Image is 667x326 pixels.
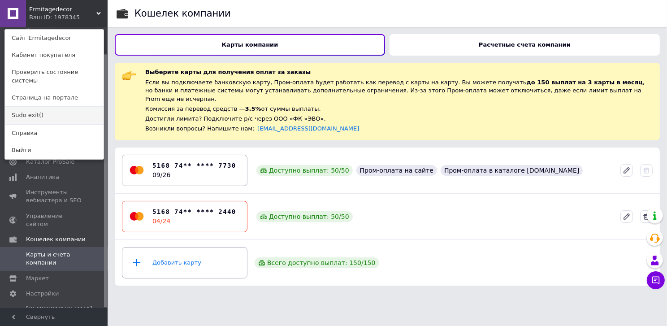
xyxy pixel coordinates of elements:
span: Маркет [26,274,49,283]
span: Карты и счета компании [26,251,83,267]
div: Достигли лимита? Подключите р/с через ООО «ФК «ЭВО». [145,115,653,123]
span: Инструменты вебмастера и SEO [26,188,83,204]
button: Чат с покупателем [647,271,665,289]
span: Выберите карты для получения оплат за заказы [145,69,311,75]
div: Доступно выплат: 50 / 50 [256,165,353,176]
a: Сайт Ermitagedecor [5,30,104,47]
a: Sudo exit() [5,107,104,124]
a: Страница на портале [5,89,104,106]
a: Справка [5,125,104,142]
time: 04/24 [152,217,170,225]
b: Карты компании [222,41,278,48]
a: [EMAIL_ADDRESS][DOMAIN_NAME] [257,125,359,132]
div: Возникли вопросы? Напишите нам: [145,125,653,133]
span: 3.5% [245,105,261,112]
div: Если вы подключаете банковскую карту, Пром-оплата будет работать как перевод с карты на карту. Вы... [145,78,653,103]
b: Расчетные счета компании [479,41,571,48]
span: Каталог ProSale [26,158,74,166]
div: Ваш ID: 1978345 [29,13,67,22]
span: Кошелек компании [26,235,86,243]
a: Выйти [5,142,104,159]
div: Кошелек компании [134,9,231,18]
span: Настройки [26,290,59,298]
span: до 150 выплат на 3 карты в месяц [527,79,643,86]
span: Аналитика [26,173,59,181]
a: Кабинет покупателя [5,47,104,64]
time: 09/26 [152,171,170,178]
a: Проверить состояние системы [5,64,104,89]
div: Пром-оплата на сайте [356,165,437,176]
div: Пром-оплата в каталоге [DOMAIN_NAME] [441,165,583,176]
span: Управление сайтом [26,212,83,228]
img: :point_right: [122,68,136,83]
div: Добавить карту [128,249,242,276]
div: Доступно выплат: 50 / 50 [256,211,353,222]
div: Комиссия за перевод средств — от суммы выплаты. [145,105,653,113]
div: Всего доступно выплат: 150 / 150 [255,257,379,268]
span: Ermitagedecor [29,5,96,13]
